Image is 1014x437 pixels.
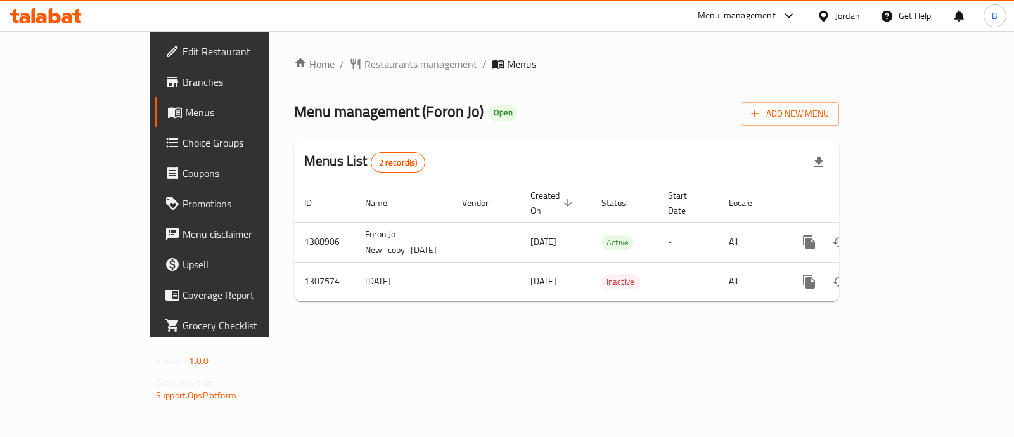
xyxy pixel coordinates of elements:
[155,188,319,219] a: Promotions
[355,262,452,301] td: [DATE]
[304,152,425,173] h2: Menus List
[719,262,784,301] td: All
[365,195,404,211] span: Name
[601,275,639,289] span: Inactive
[794,266,825,297] button: more
[183,196,309,211] span: Promotions
[751,106,829,122] span: Add New Menu
[294,262,355,301] td: 1307574
[489,105,518,121] div: Open
[189,353,209,369] span: 1.0.0
[183,74,309,89] span: Branches
[601,235,634,250] div: Active
[804,147,834,178] div: Export file
[183,287,309,303] span: Coverage Report
[698,8,776,23] div: Menu-management
[658,222,719,262] td: -
[185,105,309,120] span: Menus
[530,188,576,218] span: Created On
[601,235,634,250] span: Active
[507,56,536,72] span: Menus
[155,310,319,341] a: Grocery Checklist
[371,152,426,173] div: Total records count
[364,56,477,72] span: Restaurants management
[784,184,926,223] th: Actions
[992,9,998,23] span: B
[156,387,236,403] a: Support.OpsPlatform
[304,195,328,211] span: ID
[482,56,487,72] li: /
[155,67,319,97] a: Branches
[601,195,643,211] span: Status
[530,233,556,250] span: [DATE]
[294,222,355,262] td: 1308906
[294,97,484,126] span: Menu management ( Foron Jo )
[155,97,319,127] a: Menus
[668,188,703,218] span: Start Date
[835,9,860,23] div: Jordan
[462,195,505,211] span: Vendor
[294,184,926,301] table: enhanced table
[155,219,319,249] a: Menu disclaimer
[825,266,855,297] button: Change Status
[741,102,839,126] button: Add New Menu
[183,318,309,333] span: Grocery Checklist
[530,273,556,289] span: [DATE]
[183,135,309,150] span: Choice Groups
[294,56,839,72] nav: breadcrumb
[155,280,319,310] a: Coverage Report
[340,56,344,72] li: /
[794,227,825,258] button: more
[155,158,319,188] a: Coupons
[183,257,309,272] span: Upsell
[658,262,719,301] td: -
[489,107,518,118] span: Open
[156,374,214,391] span: Get support on:
[183,44,309,59] span: Edit Restaurant
[825,227,855,258] button: Change Status
[183,226,309,242] span: Menu disclaimer
[155,36,319,67] a: Edit Restaurant
[355,222,452,262] td: Foron Jo - New_copy_[DATE]
[349,56,477,72] a: Restaurants management
[155,127,319,158] a: Choice Groups
[156,353,187,369] span: Version:
[371,157,425,169] span: 2 record(s)
[183,166,309,181] span: Coupons
[729,195,769,211] span: Locale
[719,222,784,262] td: All
[155,249,319,280] a: Upsell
